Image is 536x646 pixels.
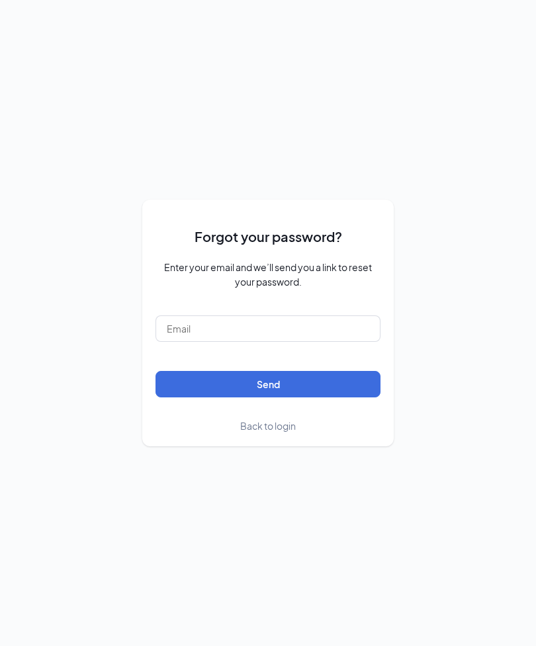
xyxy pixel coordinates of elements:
input: Email [156,315,380,342]
span: Back to login [240,420,296,432]
a: Back to login [240,419,296,433]
span: Enter your email and we’ll send you a link to reset your password. [156,260,380,289]
button: Send [156,371,380,397]
span: Forgot your password? [195,226,342,247]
